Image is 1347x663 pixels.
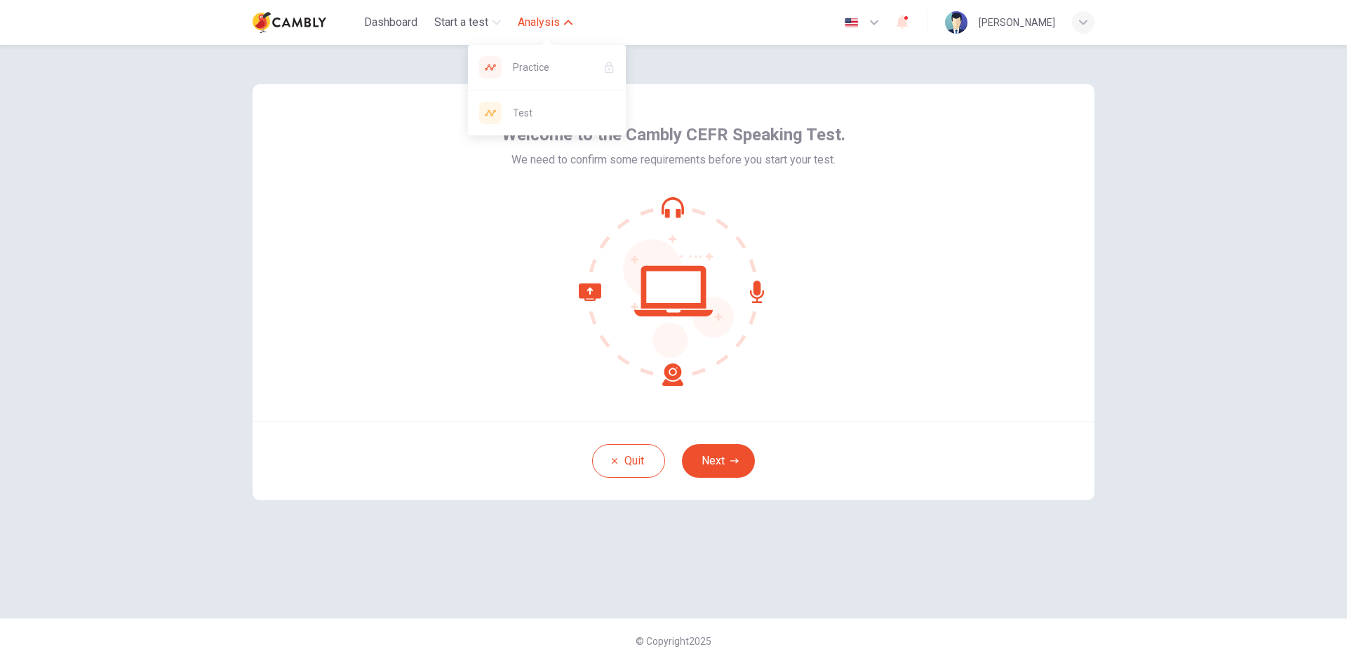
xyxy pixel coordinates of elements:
span: Start a test [434,14,488,31]
span: Analysis [518,14,560,31]
span: Practice [513,59,592,76]
span: Welcome to the Cambly CEFR Speaking Test. [502,123,845,146]
div: Practice [468,45,626,90]
button: Next [682,444,755,478]
button: Start a test [429,10,507,35]
a: Test [468,91,626,135]
button: Analysis [512,10,578,35]
button: Quit [592,444,665,478]
img: Profile picture [945,11,967,34]
span: Test [513,105,615,121]
div: You need a license to access this content [468,45,626,90]
span: © Copyright 2025 [636,636,711,647]
a: Cambly logo [253,8,358,36]
span: Dashboard [364,14,417,31]
span: We need to confirm some requirements before you start your test. [511,152,836,168]
img: en [843,18,860,28]
img: Cambly logo [253,8,326,36]
div: [PERSON_NAME] [979,14,1055,31]
button: Dashboard [358,10,423,35]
